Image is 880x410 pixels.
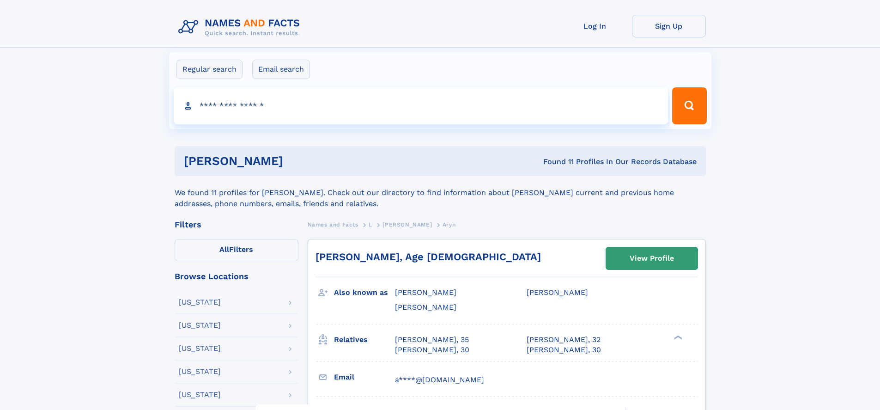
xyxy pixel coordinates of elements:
[369,221,372,228] span: L
[219,245,229,254] span: All
[175,239,298,261] label: Filters
[334,369,395,385] h3: Email
[175,15,308,40] img: Logo Names and Facts
[179,391,221,398] div: [US_STATE]
[369,219,372,230] a: L
[308,219,358,230] a: Names and Facts
[175,272,298,281] div: Browse Locations
[184,155,413,167] h1: [PERSON_NAME]
[176,60,243,79] label: Regular search
[316,251,541,263] a: [PERSON_NAME], Age [DEMOGRAPHIC_DATA]
[179,322,221,329] div: [US_STATE]
[334,332,395,348] h3: Relatives
[174,87,668,124] input: search input
[413,157,697,167] div: Found 11 Profiles In Our Records Database
[179,299,221,306] div: [US_STATE]
[558,15,632,37] a: Log In
[382,221,432,228] span: [PERSON_NAME]
[175,176,706,209] div: We found 11 profiles for [PERSON_NAME]. Check out our directory to find information about [PERSON...
[395,335,469,345] a: [PERSON_NAME], 35
[630,248,674,269] div: View Profile
[395,288,456,297] span: [PERSON_NAME]
[632,15,706,37] a: Sign Up
[252,60,310,79] label: Email search
[527,288,588,297] span: [PERSON_NAME]
[395,345,469,355] a: [PERSON_NAME], 30
[175,220,298,229] div: Filters
[179,345,221,352] div: [US_STATE]
[334,285,395,300] h3: Also known as
[672,334,683,340] div: ❯
[443,221,455,228] span: Aryn
[395,303,456,312] span: [PERSON_NAME]
[527,335,601,345] a: [PERSON_NAME], 32
[179,368,221,375] div: [US_STATE]
[606,247,698,269] a: View Profile
[672,87,706,124] button: Search Button
[382,219,432,230] a: [PERSON_NAME]
[527,345,601,355] a: [PERSON_NAME], 30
